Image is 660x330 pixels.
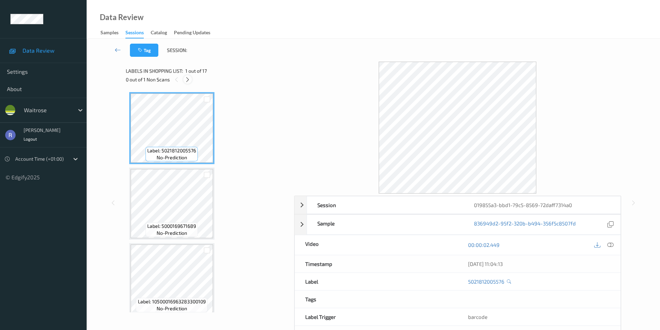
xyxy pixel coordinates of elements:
[125,29,144,38] div: Sessions
[147,223,196,230] span: Label: 5000169671689
[100,28,125,38] a: Samples
[307,215,464,234] div: Sample
[151,28,174,38] a: Catalog
[157,154,187,161] span: no-prediction
[151,29,167,38] div: Catalog
[294,196,621,214] div: Session019855a3-bbd1-79c5-8569-72daff7314a0
[295,273,458,290] div: Label
[458,308,621,325] div: barcode
[157,230,187,237] span: no-prediction
[147,147,196,154] span: Label: 5021812005576
[126,75,289,84] div: 0 out of 1 Non Scans
[468,241,500,248] a: 00:00:02.449
[468,260,610,267] div: [DATE] 11:04:13
[167,47,187,54] span: Session:
[130,44,158,57] button: Tag
[126,68,183,74] span: Labels in shopping list:
[468,278,504,285] a: 5021812005576
[295,235,458,255] div: Video
[295,255,458,273] div: Timestamp
[125,28,151,38] a: Sessions
[474,220,576,229] a: 836949d2-95f2-320b-b494-356f5c8507fd
[294,214,621,235] div: Sample836949d2-95f2-320b-b494-356f5c8507fd
[100,14,143,21] div: Data Review
[138,298,206,305] span: Label: 10500016963283300109
[100,29,118,38] div: Samples
[307,196,464,214] div: Session
[157,305,187,312] span: no-prediction
[295,308,458,325] div: Label Trigger
[174,29,210,38] div: Pending Updates
[295,291,458,308] div: Tags
[185,68,207,74] span: 1 out of 17
[464,196,620,214] div: 019855a3-bbd1-79c5-8569-72daff7314a0
[174,28,217,38] a: Pending Updates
